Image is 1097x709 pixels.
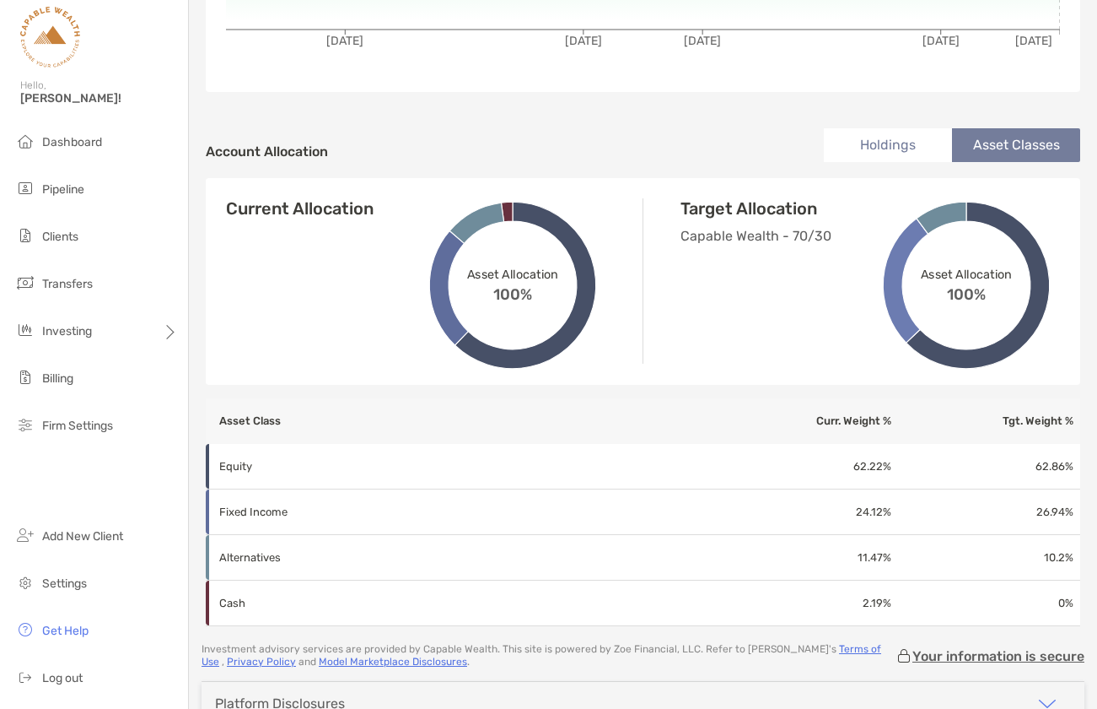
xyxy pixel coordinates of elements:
img: transfers icon [15,273,35,293]
span: 100% [947,281,986,303]
p: Equity [219,456,455,477]
p: Your information is secure [912,648,1084,664]
h4: Account Allocation [206,143,328,160]
img: billing icon [15,367,35,387]
td: 11.47 % [717,535,892,581]
a: Terms of Use [202,643,881,668]
img: settings icon [15,572,35,593]
img: add_new_client icon [15,525,35,545]
span: 100% [493,281,532,303]
p: Capable Wealth - 70/30 [680,225,942,246]
span: Billing [42,371,73,386]
img: Zoe Logo [20,7,80,68]
td: 10.2 % [892,535,1080,581]
img: clients icon [15,225,35,246]
img: logout icon [15,667,35,687]
th: Tgt. Weight % [892,398,1080,444]
span: Transfers [42,277,93,291]
p: Investment advisory services are provided by Capable Wealth . This site is powered by Zoe Financi... [202,643,895,668]
span: Log out [42,671,83,685]
th: Curr. Weight % [717,398,892,444]
tspan: [DATE] [922,34,960,48]
a: Model Marketplace Disclosures [319,656,467,668]
img: firm-settings icon [15,414,35,435]
tspan: [DATE] [565,34,602,48]
td: 62.22 % [717,444,892,490]
h4: Target Allocation [680,198,942,219]
span: Pipeline [42,182,84,197]
p: Cash [219,593,455,614]
a: Privacy Policy [227,656,296,668]
span: Investing [42,324,92,338]
span: Asset Allocation [921,267,1013,281]
img: dashboard icon [15,131,35,151]
img: pipeline icon [15,178,35,198]
span: [PERSON_NAME]! [20,91,178,106]
li: Asset Classes [952,128,1080,162]
span: Settings [42,576,87,591]
td: 62.86 % [892,444,1080,490]
span: Firm Settings [42,419,113,433]
tspan: [DATE] [684,34,721,48]
td: 26.94 % [892,490,1080,535]
tspan: [DATE] [1015,34,1052,48]
img: get-help icon [15,620,35,640]
td: 24.12 % [717,490,892,535]
th: Asset Class [206,398,717,444]
span: Dashboard [42,135,102,149]
span: Get Help [42,624,89,638]
td: 0 % [892,581,1080,626]
p: Alternatives [219,547,455,568]
span: Add New Client [42,529,123,544]
td: 2.19 % [717,581,892,626]
p: Fixed Income [219,501,455,522]
img: investing icon [15,320,35,340]
span: Clients [42,230,78,244]
tspan: [DATE] [326,34,363,48]
h4: Current Allocation [226,198,374,219]
span: Asset Allocation [466,267,558,281]
li: Holdings [824,128,952,162]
